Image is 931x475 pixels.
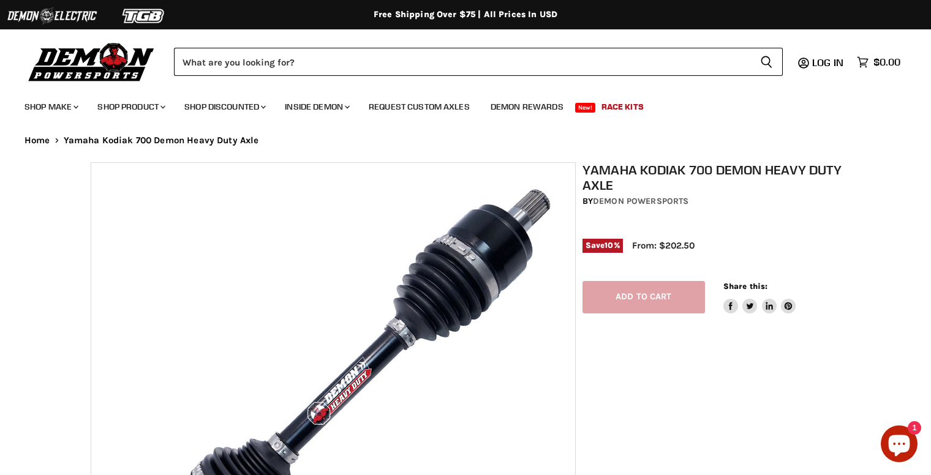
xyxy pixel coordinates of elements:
[582,239,623,252] span: Save %
[807,57,851,68] a: Log in
[723,282,767,291] span: Share this:
[98,4,190,28] img: TGB Logo 2
[6,4,98,28] img: Demon Electric Logo 2
[723,281,796,313] aside: Share this:
[481,94,573,119] a: Demon Rewards
[64,135,259,146] span: Yamaha Kodiak 700 Demon Heavy Duty Axle
[593,196,688,206] a: Demon Powersports
[632,240,695,251] span: From: $202.50
[851,53,907,71] a: $0.00
[15,89,897,119] ul: Main menu
[582,162,847,193] h1: Yamaha Kodiak 700 Demon Heavy Duty Axle
[175,94,273,119] a: Shop Discounted
[575,103,596,113] span: New!
[592,94,653,119] a: Race Kits
[873,56,900,68] span: $0.00
[174,48,783,76] form: Product
[24,135,50,146] a: Home
[582,195,847,208] div: by
[360,94,479,119] a: Request Custom Axles
[877,425,921,465] inbox-online-store-chat: Shopify online store chat
[24,40,159,83] img: Demon Powersports
[812,56,843,69] span: Log in
[174,48,750,76] input: Search
[605,241,613,250] span: 10
[276,94,357,119] a: Inside Demon
[750,48,783,76] button: Search
[15,94,86,119] a: Shop Make
[88,94,173,119] a: Shop Product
